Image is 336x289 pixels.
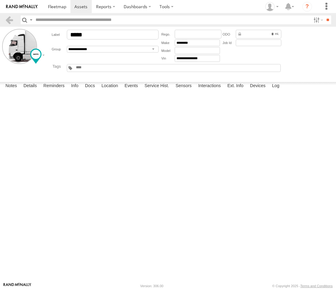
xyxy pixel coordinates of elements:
label: Log [269,82,283,90]
label: Info [68,82,81,90]
label: Service Hist. [142,82,172,90]
a: Terms and Conditions [300,284,333,288]
label: Notes [2,82,20,90]
label: Reminders [40,82,68,90]
i: ? [302,2,312,12]
label: Docs [82,82,98,90]
label: Ext. Info [224,82,246,90]
a: Visit our Website [3,283,31,289]
div: © Copyright 2025 - [272,284,333,288]
a: Back to previous Page [5,15,14,24]
label: Details [20,82,40,90]
div: Data from Vehicle CANbus [236,30,281,39]
label: Interactions [195,82,224,90]
label: Devices [247,82,269,90]
div: Version: 306.00 [140,284,163,288]
label: Sensors [173,82,195,90]
label: Events [122,82,141,90]
label: Search Query [29,15,33,24]
div: Change Map Icon [30,49,42,64]
div: Josue Jimenez [263,2,281,11]
label: Search Filter Options [311,15,324,24]
img: rand-logo.svg [6,5,38,9]
label: Location [98,82,121,90]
